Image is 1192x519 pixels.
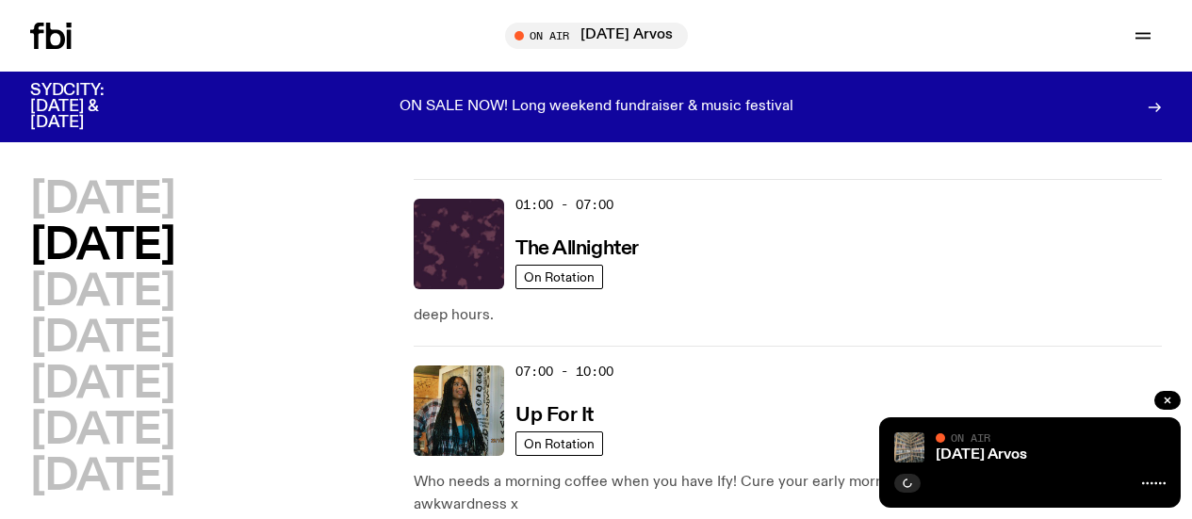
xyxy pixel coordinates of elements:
p: deep hours. [414,304,1162,327]
span: On Rotation [524,437,595,451]
button: [DATE] [30,225,174,268]
h3: SYDCITY: [DATE] & [DATE] [30,83,151,131]
span: 07:00 - 10:00 [515,363,613,381]
button: On Air[DATE] Arvos [505,23,688,49]
button: [DATE] [30,317,174,360]
button: [DATE] [30,179,174,221]
button: [DATE] [30,364,174,406]
button: [DATE] [30,456,174,498]
h3: Up For It [515,406,594,426]
a: Up For It [515,402,594,426]
a: On Rotation [515,431,603,456]
p: ON SALE NOW! Long weekend fundraiser & music festival [400,99,793,116]
button: [DATE] [30,271,174,314]
a: The Allnighter [515,235,639,259]
img: Ify - a Brown Skin girl with black braided twists, looking up to the side with her tongue stickin... [414,365,504,456]
button: [DATE] [30,410,174,452]
span: On Air [951,431,990,444]
h3: The Allnighter [515,239,639,259]
a: [DATE] Arvos [936,447,1027,462]
span: 01:00 - 07:00 [515,196,613,214]
a: On Rotation [515,265,603,289]
img: A corner shot of the fbi music library [894,432,924,462]
span: On Rotation [524,270,595,284]
p: Who needs a morning coffee when you have Ify! Cure your early morning grog w/ SMAC, chat and extr... [414,471,1162,516]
